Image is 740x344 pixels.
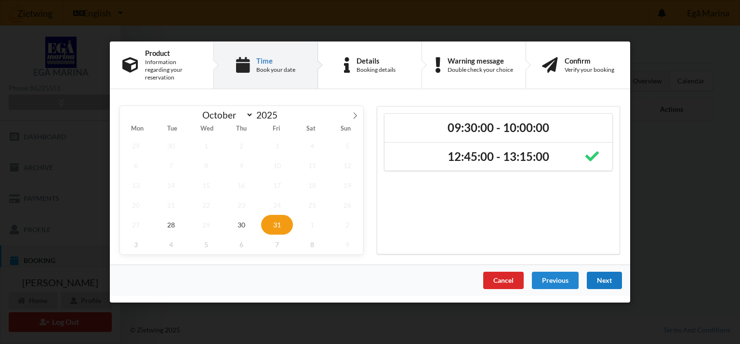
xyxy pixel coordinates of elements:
[224,126,259,132] span: Thu
[155,235,187,254] span: November 4, 2025
[226,156,258,175] span: October 9, 2025
[532,272,579,289] div: Previous
[155,126,189,132] span: Tue
[261,235,293,254] span: November 7, 2025
[190,156,222,175] span: October 8, 2025
[190,235,222,254] span: November 5, 2025
[145,58,201,81] div: Information regarding your reservation
[331,156,363,175] span: October 12, 2025
[483,272,524,289] div: Cancel
[190,215,222,235] span: October 29, 2025
[190,175,222,195] span: October 15, 2025
[261,156,293,175] span: October 10, 2025
[190,136,222,156] span: October 1, 2025
[190,195,222,215] span: October 22, 2025
[120,235,152,254] span: November 3, 2025
[226,235,258,254] span: November 6, 2025
[226,215,258,235] span: October 30, 2025
[565,57,614,65] div: Confirm
[259,126,294,132] span: Fri
[261,175,293,195] span: October 17, 2025
[391,120,606,135] h2: 09:30:00 - 10:00:00
[155,195,187,215] span: October 21, 2025
[357,57,396,65] div: Details
[331,215,363,235] span: November 2, 2025
[587,272,622,289] div: Next
[155,175,187,195] span: October 14, 2025
[226,136,258,156] span: October 2, 2025
[565,66,614,74] div: Verify your booking
[145,49,201,57] div: Product
[120,215,152,235] span: October 27, 2025
[357,66,396,74] div: Booking details
[120,175,152,195] span: October 13, 2025
[448,66,513,74] div: Double check your choice
[296,235,328,254] span: November 8, 2025
[296,156,328,175] span: October 11, 2025
[155,156,187,175] span: October 7, 2025
[296,175,328,195] span: October 18, 2025
[261,136,293,156] span: October 3, 2025
[331,195,363,215] span: October 26, 2025
[120,195,152,215] span: October 20, 2025
[331,235,363,254] span: November 9, 2025
[391,149,606,164] h2: 12:45:00 - 13:15:00
[120,136,152,156] span: September 29, 2025
[331,175,363,195] span: October 19, 2025
[296,215,328,235] span: November 1, 2025
[331,136,363,156] span: October 5, 2025
[120,126,155,132] span: Mon
[120,156,152,175] span: October 6, 2025
[256,66,295,74] div: Book your date
[226,195,258,215] span: October 23, 2025
[256,57,295,65] div: Time
[448,57,513,65] div: Warning message
[294,126,329,132] span: Sat
[189,126,224,132] span: Wed
[329,126,363,132] span: Sun
[296,136,328,156] span: October 4, 2025
[155,136,187,156] span: September 30, 2025
[261,195,293,215] span: October 24, 2025
[226,175,258,195] span: October 16, 2025
[296,195,328,215] span: October 25, 2025
[253,109,285,120] input: Year
[261,215,293,235] span: October 31, 2025
[155,215,187,235] span: October 28, 2025
[198,109,254,121] select: Month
